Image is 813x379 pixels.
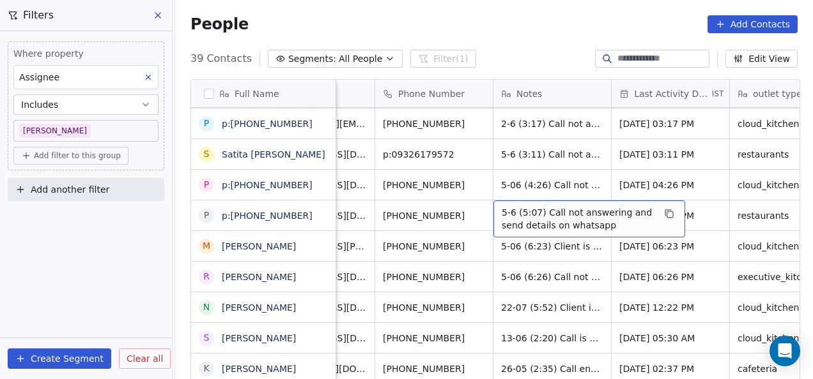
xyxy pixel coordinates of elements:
span: [PERSON_NAME][DOMAIN_NAME][EMAIL_ADDRESS][DOMAIN_NAME] [265,362,367,375]
span: outlet type [753,87,802,100]
span: [PHONE_NUMBER] [383,179,485,191]
span: 2-6 (3:17) Call not answering and send details on whatsapp [501,117,603,130]
span: Notes [516,87,542,100]
span: [EMAIL_ADDRESS][PERSON_NAME][DOMAIN_NAME] [265,240,367,253]
button: Add Contacts [708,15,798,33]
div: S [204,331,210,345]
span: [PHONE_NUMBER] [383,362,485,375]
span: People [190,15,249,34]
a: [PERSON_NAME] [222,364,296,374]
a: [PERSON_NAME] [222,333,296,343]
div: N [203,301,210,314]
span: 13-06 (2:20) Call is not answering [501,332,603,345]
span: [PHONE_NUMBER] [383,209,485,222]
span: 5-6 (3:11) Call not answering the send details on whatsapp [501,148,603,161]
div: Open Intercom Messenger [770,336,800,366]
div: m [203,239,210,253]
span: Segments: [288,52,336,66]
span: p:09326179572 [383,148,485,161]
span: IST [712,89,724,99]
a: [PERSON_NAME] [222,272,296,282]
span: [DATE] 02:37 PM [619,362,722,375]
span: [PHONE_NUMBER] [383,117,485,130]
span: 5-06 (6:26) Call not answering and send details on whatsapp [501,271,603,283]
div: p [204,117,209,130]
div: p [204,209,209,222]
span: [DATE] 04:26 PM [619,179,722,191]
div: K [203,362,209,375]
span: 26-05 (2:35) Call ended and this is not whatsapp number [501,362,603,375]
div: Full Name [191,80,336,107]
div: S [204,147,210,161]
span: [EMAIL_ADDRESS][DOMAIN_NAME] [265,271,367,283]
span: [DOMAIN_NAME][EMAIL_ADDRESS][DOMAIN_NAME] [265,117,367,130]
span: Last Activity Date [634,87,709,100]
span: Full Name [235,87,279,100]
button: Filter(1) [410,50,476,68]
a: Satita [PERSON_NAME] [222,149,325,160]
a: p:[PHONE_NUMBER] [222,180,313,190]
span: 5-06 (6:23) Client is not answering the calls and send details on whatsapp [501,240,603,253]
a: p:[PHONE_NUMBER] [222,119,313,129]
span: 5-06 (4:26) Call not answering and send details on whatsapp [501,179,603,191]
span: [EMAIL_ADDRESS][DOMAIN_NAME] [265,148,367,161]
span: [PHONE_NUMBER] [383,301,485,314]
span: All People [339,52,382,66]
span: [PHONE_NUMBER] [383,240,485,253]
span: 39 Contacts [190,51,252,66]
a: p:[PHONE_NUMBER] [222,211,313,221]
div: Last Activity DateIST [612,80,729,107]
span: [DATE] 03:11 PM [619,148,722,161]
span: [DATE] 06:23 PM [619,240,722,253]
span: [DATE] 06:26 PM [619,271,722,283]
span: [PHONE_NUMBER] [383,332,485,345]
span: [EMAIL_ADDRESS][DOMAIN_NAME] [265,301,367,314]
span: 22-07 (5:52) Client is not answering the calls and send details on wa [501,301,603,314]
span: [DATE] 05:30 AM [619,332,722,345]
a: [PERSON_NAME] [222,241,296,251]
span: Phone Number [398,87,465,100]
span: [EMAIL_ADDRESS][DOMAIN_NAME] [265,179,367,191]
span: [DATE] 12:22 PM [619,301,722,314]
a: [PERSON_NAME] [222,302,296,313]
span: [EMAIL_ADDRESS][DOMAIN_NAME] [265,209,367,222]
div: Phone Number [375,80,493,107]
span: [DATE] 03:17 PM [619,117,722,130]
button: Edit View [725,50,798,68]
div: Notes [493,80,611,107]
span: [PHONE_NUMBER] [383,271,485,283]
div: p [204,178,209,191]
div: R [203,270,210,283]
span: 5-6 (5:07) Call not answering and send details on whatsapp [502,206,654,232]
span: [EMAIL_ADDRESS][DOMAIN_NAME] [265,332,367,345]
span: [DATE] 05:07 PM [619,209,722,222]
